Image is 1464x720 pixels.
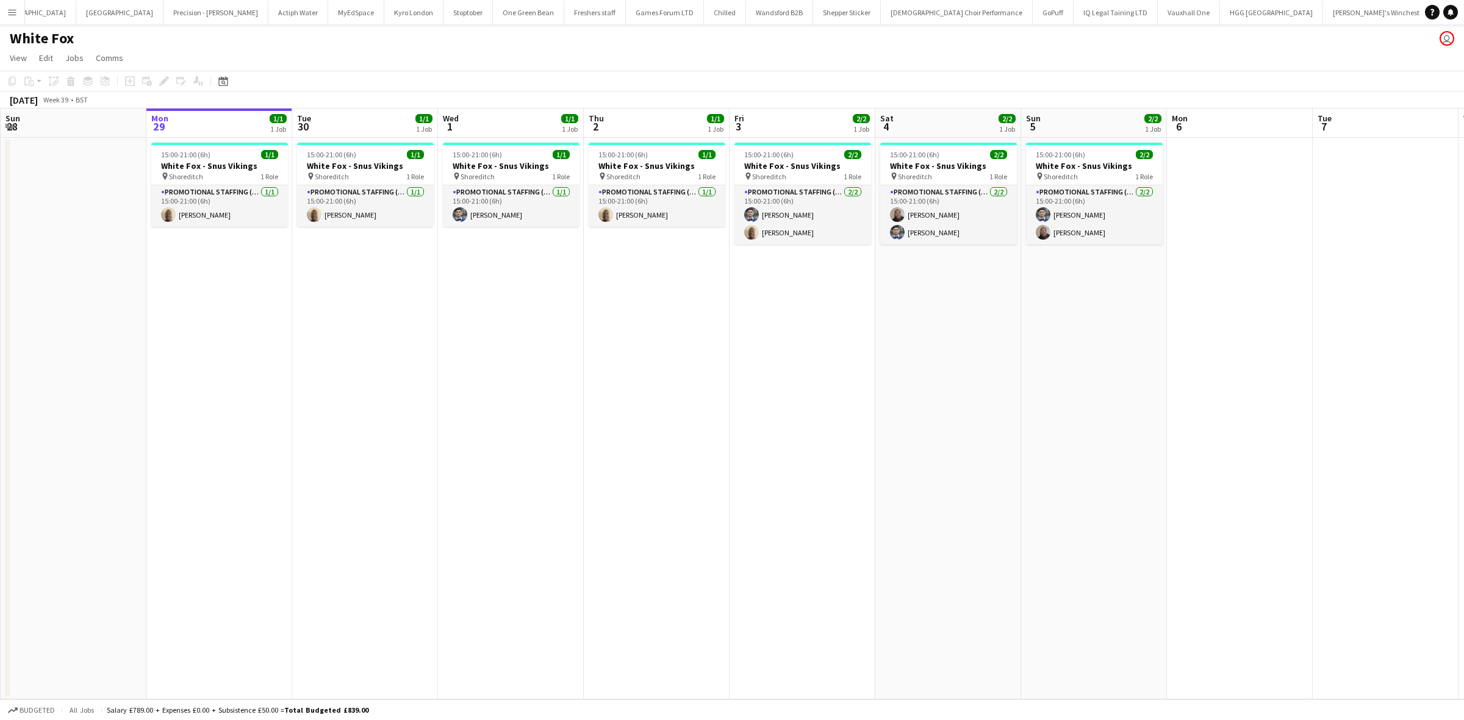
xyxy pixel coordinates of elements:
[1026,143,1163,244] app-job-card: 15:00-21:00 (6h)2/2White Fox - Snus Vikings Shoreditch1 RolePromotional Staffing (Brand Ambassado...
[562,124,578,134] div: 1 Job
[39,52,53,63] span: Edit
[746,1,813,24] button: Wandsford B2B
[443,185,579,227] app-card-role: Promotional Staffing (Brand Ambassadors)1/115:00-21:00 (6h)[PERSON_NAME]
[606,172,640,181] span: Shoreditch
[561,114,578,123] span: 1/1
[407,150,424,159] span: 1/1
[270,114,287,123] span: 1/1
[270,124,286,134] div: 1 Job
[443,143,579,227] app-job-card: 15:00-21:00 (6h)1/1White Fox - Snus Vikings Shoreditch1 RolePromotional Staffing (Brand Ambassado...
[1170,119,1188,134] span: 6
[5,50,32,66] a: View
[1440,31,1454,46] app-user-avatar: Dorian Payne
[65,52,84,63] span: Jobs
[1145,124,1161,134] div: 1 Job
[1044,172,1078,181] span: Shoreditch
[1316,119,1332,134] span: 7
[990,150,1007,159] span: 2/2
[1136,150,1153,159] span: 2/2
[441,119,459,134] span: 1
[704,1,746,24] button: Chilled
[587,119,604,134] span: 2
[415,114,432,123] span: 1/1
[844,172,861,181] span: 1 Role
[5,113,20,124] span: Sun
[10,94,38,106] div: [DATE]
[813,1,881,24] button: Shepper Sticker
[878,119,894,134] span: 4
[1158,1,1220,24] button: Vauxhall One
[169,172,203,181] span: Shoreditch
[1024,119,1041,134] span: 5
[443,160,579,171] h3: White Fox - Snus Vikings
[10,29,74,48] h1: White Fox
[564,1,626,24] button: Freshers staff
[734,143,871,244] app-job-card: 15:00-21:00 (6h)2/2White Fox - Snus Vikings Shoreditch1 RolePromotional Staffing (Brand Ambassado...
[96,52,123,63] span: Comms
[76,1,163,24] button: [GEOGRAPHIC_DATA]
[589,113,604,124] span: Thu
[151,143,288,227] app-job-card: 15:00-21:00 (6h)1/1White Fox - Snus Vikings Shoreditch1 RolePromotional Staffing (Brand Ambassado...
[1026,160,1163,171] h3: White Fox - Snus Vikings
[880,160,1017,171] h3: White Fox - Snus Vikings
[268,1,328,24] button: Actiph Water
[1318,113,1332,124] span: Tue
[67,705,96,715] span: All jobs
[261,150,278,159] span: 1/1
[626,1,704,24] button: Games Forum LTD
[1026,113,1041,124] span: Sun
[733,119,744,134] span: 3
[443,1,493,24] button: Stoptober
[880,143,1017,244] app-job-card: 15:00-21:00 (6h)2/2White Fox - Snus Vikings Shoreditch1 RolePromotional Staffing (Brand Ambassado...
[734,185,871,244] app-card-role: Promotional Staffing (Brand Ambassadors)2/215:00-21:00 (6h)[PERSON_NAME][PERSON_NAME]
[552,172,570,181] span: 1 Role
[853,124,869,134] div: 1 Job
[328,1,384,24] button: MyEdSpace
[406,172,424,181] span: 1 Role
[151,160,288,171] h3: White Fox - Snus Vikings
[1026,185,1163,244] app-card-role: Promotional Staffing (Brand Ambassadors)2/215:00-21:00 (6h)[PERSON_NAME][PERSON_NAME]
[1033,1,1074,24] button: GoPuff
[1220,1,1323,24] button: HGG [GEOGRAPHIC_DATA]
[34,50,58,66] a: Edit
[461,172,495,181] span: Shoreditch
[260,172,278,181] span: 1 Role
[698,150,716,159] span: 1/1
[707,114,724,123] span: 1/1
[708,124,723,134] div: 1 Job
[4,119,20,134] span: 28
[149,119,168,134] span: 29
[297,185,434,227] app-card-role: Promotional Staffing (Brand Ambassadors)1/115:00-21:00 (6h)[PERSON_NAME]
[40,95,71,104] span: Week 39
[6,704,57,717] button: Budgeted
[1135,172,1153,181] span: 1 Role
[752,172,786,181] span: Shoreditch
[107,705,368,715] div: Salary £789.00 + Expenses £0.00 + Subsistence £50.00 =
[295,119,311,134] span: 30
[1172,113,1188,124] span: Mon
[297,160,434,171] h3: White Fox - Snus Vikings
[1036,150,1085,159] span: 15:00-21:00 (6h)
[443,113,459,124] span: Wed
[589,143,725,227] app-job-card: 15:00-21:00 (6h)1/1White Fox - Snus Vikings Shoreditch1 RolePromotional Staffing (Brand Ambassado...
[493,1,564,24] button: One Green Bean
[844,150,861,159] span: 2/2
[161,150,210,159] span: 15:00-21:00 (6h)
[315,172,349,181] span: Shoreditch
[163,1,268,24] button: Precision - [PERSON_NAME]
[881,1,1033,24] button: [DEMOGRAPHIC_DATA] Choir Performance
[416,124,432,134] div: 1 Job
[890,150,939,159] span: 15:00-21:00 (6h)
[1144,114,1161,123] span: 2/2
[989,172,1007,181] span: 1 Role
[880,113,894,124] span: Sat
[151,113,168,124] span: Mon
[297,143,434,227] app-job-card: 15:00-21:00 (6h)1/1White Fox - Snus Vikings Shoreditch1 RolePromotional Staffing (Brand Ambassado...
[307,150,356,159] span: 15:00-21:00 (6h)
